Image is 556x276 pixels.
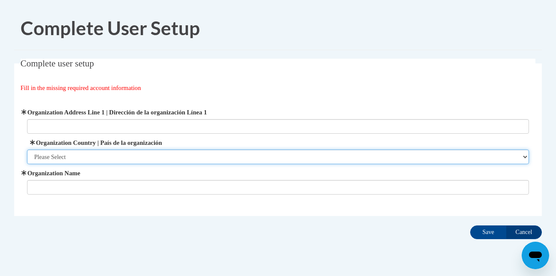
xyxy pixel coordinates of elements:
[27,119,529,134] input: Metadata input
[27,168,529,178] label: Organization Name
[27,180,529,195] input: Metadata input
[522,242,549,269] iframe: Button to launch messaging window
[21,84,141,91] span: Fill in the missing required account information
[21,17,200,39] span: Complete User Setup
[470,225,506,239] input: Save
[27,138,529,147] label: Organization Country | País de la organización
[27,108,529,117] label: Organization Address Line 1 | Dirección de la organización Línea 1
[21,58,94,69] span: Complete user setup
[506,225,542,239] input: Cancel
